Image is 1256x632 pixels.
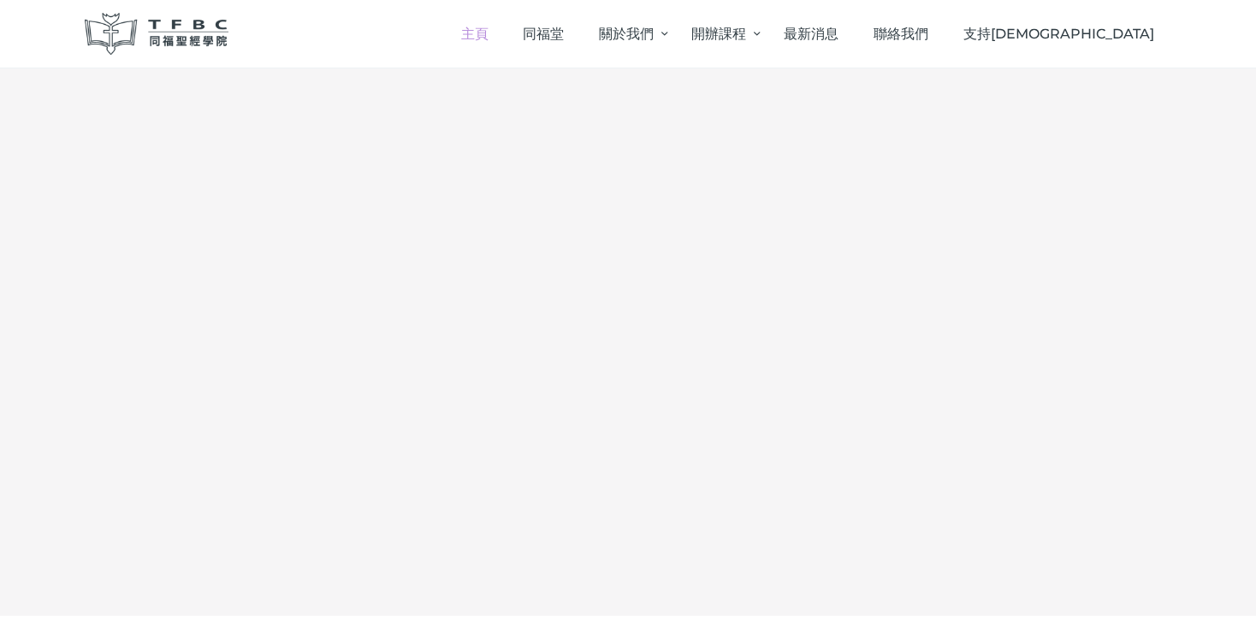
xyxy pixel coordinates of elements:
[963,26,1154,42] span: 支持[DEMOGRAPHIC_DATA]
[599,26,654,42] span: 關於我們
[443,9,506,59] a: 主頁
[691,26,746,42] span: 開辦課程
[506,9,582,59] a: 同福堂
[767,9,856,59] a: 最新消息
[945,9,1171,59] a: 支持[DEMOGRAPHIC_DATA]
[674,9,767,59] a: 開辦課程
[461,26,489,42] span: 主頁
[523,26,564,42] span: 同福堂
[856,9,946,59] a: 聯絡我們
[85,13,228,55] img: 同福聖經學院 TFBC
[784,26,838,42] span: 最新消息
[581,9,673,59] a: 關於我們
[874,26,928,42] span: 聯絡我們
